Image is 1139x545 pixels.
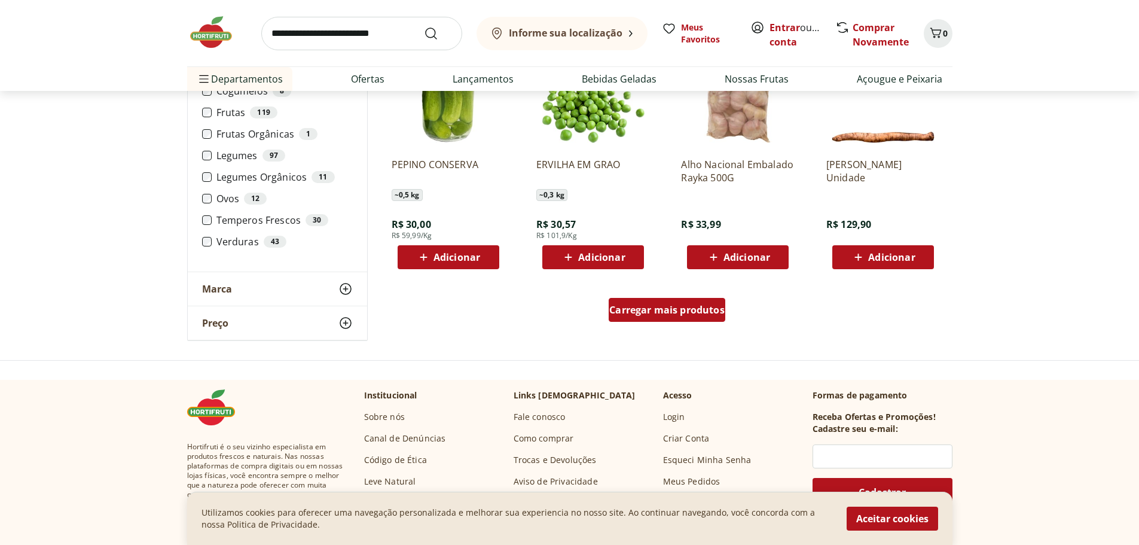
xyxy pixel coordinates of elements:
[514,389,636,401] p: Links [DEMOGRAPHIC_DATA]
[197,65,211,93] button: Menu
[943,28,948,39] span: 0
[832,245,934,269] button: Adicionar
[514,476,598,488] a: Aviso de Privacidade
[662,22,736,45] a: Meus Favoritos
[509,26,622,39] b: Informe sua localização
[392,218,431,231] span: R$ 30,00
[351,72,384,86] a: Ofertas
[514,411,566,423] a: Fale conosco
[536,35,650,148] img: ERVILHA EM GRAO
[216,85,353,97] label: Cogumelos
[924,19,952,48] button: Carrinho
[514,433,574,444] a: Como comprar
[609,305,725,315] span: Carregar mais produtos
[202,283,232,295] span: Marca
[868,252,915,262] span: Adicionar
[216,171,353,183] label: Legumes Orgânicos
[582,72,656,86] a: Bebidas Geladas
[857,72,942,86] a: Açougue e Peixaria
[453,72,514,86] a: Lançamentos
[681,158,795,184] a: Alho Nacional Embalado Rayka 500G
[299,128,317,140] div: 1
[244,193,267,205] div: 12
[216,236,353,248] label: Verduras
[424,26,453,41] button: Submit Search
[853,21,909,48] a: Comprar Novamente
[609,298,725,327] a: Carregar mais produtos
[826,218,871,231] span: R$ 129,90
[264,236,286,248] div: 43
[536,231,577,240] span: R$ 101,9/Kg
[663,454,752,466] a: Esqueci Minha Senha
[188,306,367,340] button: Preço
[433,252,480,262] span: Adicionar
[769,21,800,34] a: Entrar
[392,189,423,201] span: ~ 0,5 kg
[681,218,720,231] span: R$ 33,99
[201,507,832,531] p: Utilizamos cookies para oferecer uma navegação personalizada e melhorar sua experiencia no nosso ...
[826,35,940,148] img: Bardana Gobo Unidade
[813,411,936,423] h3: Receba Ofertas e Promoções!
[188,85,367,272] div: Categoria
[364,476,416,488] a: Leve Natural
[188,272,367,306] button: Marca
[813,478,952,507] button: Cadastrar
[514,454,597,466] a: Trocas e Devoluções
[826,158,940,184] a: [PERSON_NAME] Unidade
[536,189,567,201] span: ~ 0,3 kg
[536,218,576,231] span: R$ 30,57
[187,389,247,425] img: Hortifruti
[262,150,285,162] div: 97
[477,17,648,50] button: Informe sua localização
[859,488,906,497] span: Cadastrar
[769,20,823,49] span: ou
[306,214,328,226] div: 30
[813,423,898,435] h3: Cadastre seu e-mail:
[723,252,770,262] span: Adicionar
[202,317,228,329] span: Preço
[250,106,277,118] div: 119
[769,21,835,48] a: Criar conta
[725,72,789,86] a: Nossas Frutas
[216,128,353,140] label: Frutas Orgânicas
[681,22,736,45] span: Meus Favoritos
[687,245,789,269] button: Adicionar
[398,245,499,269] button: Adicionar
[847,507,938,531] button: Aceitar cookies
[216,193,353,205] label: Ovos
[187,14,247,50] img: Hortifruti
[364,433,446,444] a: Canal de Denúncias
[392,231,432,240] span: R$ 59,99/Kg
[542,245,644,269] button: Adicionar
[578,252,625,262] span: Adicionar
[216,214,353,226] label: Temperos Frescos
[392,158,505,184] a: PEPINO CONSERVA
[663,411,685,423] a: Login
[261,17,462,50] input: search
[312,171,334,183] div: 11
[216,150,353,162] label: Legumes
[663,476,720,488] a: Meus Pedidos
[364,389,417,401] p: Institucional
[813,389,952,401] p: Formas de pagamento
[663,433,710,444] a: Criar Conta
[187,442,345,509] span: Hortifruti é o seu vizinho especialista em produtos frescos e naturais. Nas nossas plataformas de...
[392,35,505,148] img: PEPINO CONSERVA
[197,65,283,93] span: Departamentos
[364,411,405,423] a: Sobre nós
[536,158,650,184] a: ERVILHA EM GRAO
[364,454,427,466] a: Código de Ética
[681,35,795,148] img: Alho Nacional Embalado Rayka 500G
[216,106,353,118] label: Frutas
[663,389,692,401] p: Acesso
